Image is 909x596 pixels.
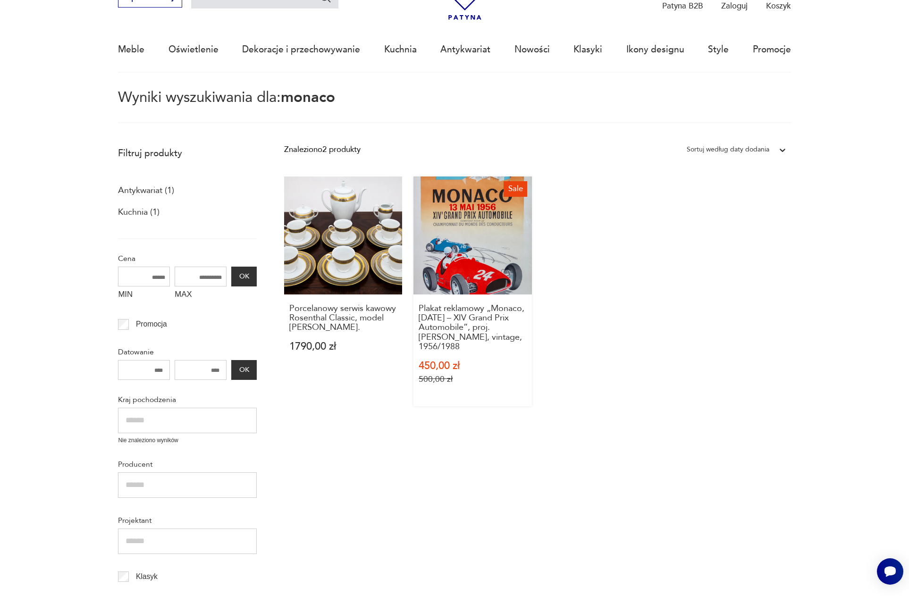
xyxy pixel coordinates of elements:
[440,28,490,71] a: Antykwariat
[118,346,257,358] p: Datowanie
[413,176,531,406] a: SalePlakat reklamowy „Monaco, 13 maja 1956 – XIV Grand Prix Automobile”, proj. Jacques Ramel, vin...
[753,28,791,71] a: Promocje
[136,318,167,330] p: Promocja
[118,28,144,71] a: Meble
[766,0,791,11] p: Koszyk
[242,28,360,71] a: Dekoracje i przechowywanie
[687,143,769,156] div: Sortuj według daty dodania
[281,87,335,107] span: monaco
[168,28,219,71] a: Oświetlenie
[877,558,903,585] iframe: Smartsupp widget button
[118,147,257,159] p: Filtruj produkty
[231,267,257,286] button: OK
[419,361,527,371] p: 450,00 zł
[289,304,397,333] h3: Porcelanowy serwis kawowy Rosenthal Classic, model [PERSON_NAME].
[118,91,791,123] p: Wyniki wyszukiwania dla:
[514,28,550,71] a: Nowości
[284,176,402,406] a: Porcelanowy serwis kawowy Rosenthal Classic, model Aida Monaco.Porcelanowy serwis kawowy Rosentha...
[118,458,257,470] p: Producent
[118,514,257,527] p: Projektant
[721,0,748,11] p: Zaloguj
[118,204,160,220] a: Kuchnia (1)
[231,360,257,380] button: OK
[573,28,602,71] a: Klasyki
[626,28,684,71] a: Ikony designu
[289,342,397,352] p: 1790,00 zł
[136,571,158,583] p: Klasyk
[708,28,729,71] a: Style
[662,0,703,11] p: Patyna B2B
[284,143,361,156] div: Znaleziono 2 produkty
[384,28,417,71] a: Kuchnia
[118,183,174,199] a: Antykwariat (1)
[118,286,170,304] label: MIN
[419,304,527,352] h3: Plakat reklamowy „Monaco, [DATE] – XIV Grand Prix Automobile”, proj. [PERSON_NAME], vintage, 1956...
[118,436,257,445] p: Nie znaleziono wyników
[175,286,227,304] label: MAX
[118,252,257,265] p: Cena
[419,374,527,384] p: 500,00 zł
[118,394,257,406] p: Kraj pochodzenia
